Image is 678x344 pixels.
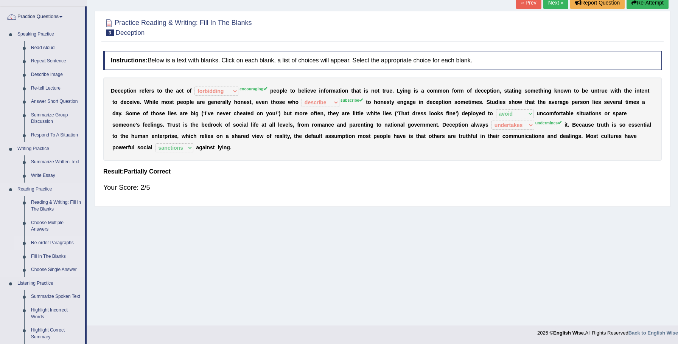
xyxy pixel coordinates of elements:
b: g [208,99,211,105]
a: Respond To A Situation [28,129,85,142]
b: s [279,99,282,105]
b: a [530,99,533,105]
b: g [548,88,552,94]
b: m [433,88,438,94]
b: o [430,88,433,94]
a: Highlight Correct Summary [28,324,85,344]
b: e [170,88,173,94]
b: g [518,88,522,94]
a: Repeat Sentence [28,54,85,68]
b: u [492,99,495,105]
b: a [560,99,563,105]
b: l [225,99,227,105]
a: Re-order Paragraphs [28,236,85,250]
sup: subscribe [341,98,363,102]
b: w [564,88,568,94]
b: o [368,99,371,105]
b: a [356,88,359,94]
b: t [490,88,492,94]
a: Speaking Practice [14,28,85,41]
b: s [580,99,583,105]
b: a [421,88,424,94]
b: e [500,99,503,105]
b: t [597,88,599,94]
b: S [487,99,490,105]
b: i [492,88,493,94]
b: h [292,99,295,105]
b: v [259,99,262,105]
b: L [397,88,400,94]
b: t [512,88,514,94]
b: d [426,99,430,105]
b: i [152,99,154,105]
b: f [470,88,472,94]
b: n [644,88,648,94]
b: k [554,88,557,94]
b: b [582,88,585,94]
h2: Practice Reading & Writing: Fill In The Blanks [103,17,252,36]
b: n [515,88,518,94]
b: g [410,99,413,105]
b: e [274,88,277,94]
b: t [390,99,392,105]
b: t [468,99,470,105]
b: h [167,88,170,94]
b: e [137,99,140,105]
b: h [527,99,530,105]
b: f [452,88,454,94]
b: e [217,99,220,105]
b: t [182,88,184,94]
b: n [636,88,640,94]
b: . [140,99,141,105]
b: r [329,88,331,94]
b: p [177,99,180,105]
b: i [513,88,515,94]
b: o [276,88,280,94]
a: Write Essay [28,169,85,183]
b: o [295,99,299,105]
b: i [443,99,445,105]
b: s [151,88,154,94]
b: s [169,99,172,105]
b: p [572,99,575,105]
b: t [351,88,353,94]
b: s [454,99,457,105]
a: Summarize Group Discussion [28,108,85,129]
b: t [250,99,252,105]
b: e [543,99,546,105]
b: h [626,88,629,94]
b: n [371,88,375,94]
b: e [389,88,392,94]
b: h [353,88,356,94]
b: h [540,88,544,94]
b: e [595,99,598,105]
b: e [384,99,387,105]
b: r [578,99,580,105]
b: o [515,99,518,105]
b: s [524,88,527,94]
b: r [220,99,222,105]
b: e [202,99,205,105]
b: o [276,99,279,105]
b: y [391,99,394,105]
b: n [594,88,598,94]
b: t [271,99,273,105]
b: n [380,99,384,105]
b: i [364,88,365,94]
b: l [283,88,284,94]
b: i [306,88,307,94]
b: . [392,88,394,94]
b: r [384,88,386,94]
b: i [129,88,130,94]
b: l [190,99,191,105]
b: e [535,88,538,94]
b: t [616,88,618,94]
b: e [313,88,316,94]
b: a [222,99,225,105]
b: t [290,88,292,94]
a: Listening Practice [14,277,85,290]
b: n [133,88,137,94]
b: i [419,99,420,105]
b: p [487,88,490,94]
b: y [228,99,231,105]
